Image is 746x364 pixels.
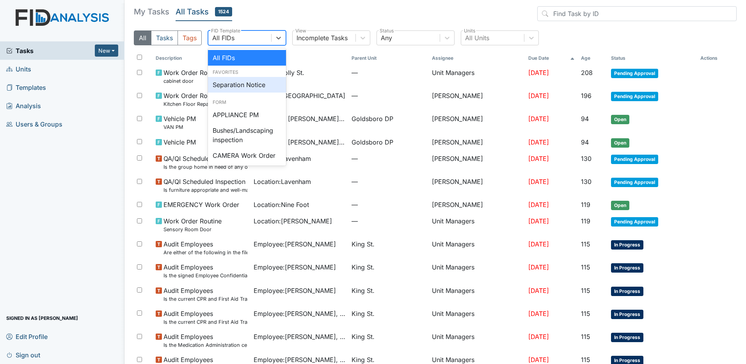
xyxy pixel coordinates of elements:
[465,33,489,43] div: All Units
[254,332,345,341] span: Employee : [PERSON_NAME], Uniququa
[352,114,393,123] span: Goldsboro DP
[352,286,375,295] span: King St.
[352,309,375,318] span: King St.
[208,148,286,163] div: CAMERA Work Order
[6,81,46,93] span: Templates
[581,310,590,318] span: 115
[254,137,345,147] span: Asset : 2012 [PERSON_NAME] 07541
[134,30,202,45] div: Type filter
[254,114,345,123] span: Asset : 2012 [PERSON_NAME] 07541
[352,91,426,100] span: —
[429,213,525,236] td: Unit Managers
[429,111,525,134] td: [PERSON_NAME]
[163,272,247,279] small: Is the signed Employee Confidentiality Agreement in the file (HIPPA)?
[163,318,247,326] small: Is the current CPR and First Aid Training Certificate found in the file(2 years)?
[581,138,589,146] span: 94
[163,91,222,108] span: Work Order Routine Kitchen Floor Repair
[208,99,286,106] div: Form
[134,6,169,17] h5: My Tasks
[352,262,375,272] span: King St.
[528,69,549,77] span: [DATE]
[208,123,286,148] div: Bushes/Landscaping inspection
[611,217,658,227] span: Pending Approval
[6,46,95,55] span: Tasks
[429,65,525,88] td: Unit Managers
[254,200,309,209] span: Location : Nine Foot
[611,155,658,164] span: Pending Approval
[348,52,429,65] th: Toggle SortBy
[352,200,426,209] span: —
[581,217,590,225] span: 119
[6,63,31,75] span: Units
[163,163,247,171] small: Is the group home in need of any outside repairs (paint, gutters, pressure wash, etc.)?
[611,240,643,250] span: In Progress
[608,52,697,65] th: Toggle SortBy
[697,52,736,65] th: Actions
[163,77,222,85] small: cabinet door
[528,217,549,225] span: [DATE]
[611,333,643,342] span: In Progress
[429,306,525,329] td: Unit Managers
[528,263,549,271] span: [DATE]
[581,333,590,341] span: 115
[528,356,549,364] span: [DATE]
[254,91,345,100] span: Location : [GEOGRAPHIC_DATA]
[352,332,375,341] span: King St.
[352,177,426,186] span: —
[581,155,591,162] span: 130
[163,114,196,131] span: Vehicle PM VAN PM
[163,123,196,131] small: VAN PM
[429,151,525,174] td: [PERSON_NAME]
[611,287,643,296] span: In Progress
[611,138,629,148] span: Open
[6,312,78,324] span: Signed in as [PERSON_NAME]
[528,240,549,248] span: [DATE]
[163,309,247,326] span: Audit Employees Is the current CPR and First Aid Training Certificate found in the file(2 years)?
[215,7,232,16] span: 1524
[581,69,593,77] span: 208
[163,262,247,279] span: Audit Employees Is the signed Employee Confidentiality Agreement in the file (HIPPA)?
[611,115,629,124] span: Open
[611,69,658,78] span: Pending Approval
[163,100,222,108] small: Kitchen Floor Repair
[6,330,48,343] span: Edit Profile
[163,186,247,194] small: Is furniture appropriate and well-maintained (broken, missing pieces, sufficient number for seati...
[581,287,590,294] span: 115
[581,201,590,209] span: 119
[581,178,591,186] span: 130
[208,163,286,179] div: Critical Incident Report
[611,263,643,273] span: In Progress
[429,236,525,259] td: Unit Managers
[163,341,247,349] small: Is the Medication Administration certificate found in the file?
[528,287,549,294] span: [DATE]
[528,115,549,123] span: [DATE]
[6,349,40,361] span: Sign out
[429,329,525,352] td: Unit Managers
[163,295,247,303] small: Is the current CPR and First Aid Training Certificate found in the file(2 years)?
[208,69,286,76] div: Favorites
[528,92,549,100] span: [DATE]
[581,92,591,100] span: 196
[581,356,590,364] span: 115
[208,107,286,123] div: APPLIANCE PM
[528,138,549,146] span: [DATE]
[429,88,525,111] td: [PERSON_NAME]
[254,177,311,186] span: Location : Lavenham
[163,137,196,147] span: Vehicle PM
[578,52,608,65] th: Toggle SortBy
[163,177,247,194] span: QA/QI Scheduled Inspection Is furniture appropriate and well-maintained (broken, missing pieces, ...
[352,137,393,147] span: Goldsboro DP
[163,200,239,209] span: EMERGENCY Work Order
[429,52,525,65] th: Assignee
[525,52,578,65] th: Toggle SortBy
[153,52,250,65] th: Toggle SortBy
[581,240,590,248] span: 115
[6,100,41,112] span: Analysis
[429,197,525,213] td: [PERSON_NAME]
[134,30,151,45] button: All
[528,310,549,318] span: [DATE]
[163,249,247,256] small: Are either of the following in the file? "Consumer Report Release Forms" and the "MVR Disclosure ...
[254,239,336,249] span: Employee : [PERSON_NAME]
[381,33,392,43] div: Any
[611,310,643,319] span: In Progress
